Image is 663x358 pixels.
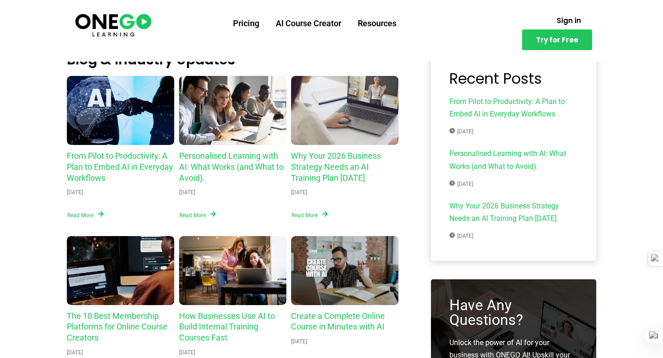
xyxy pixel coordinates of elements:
[291,188,307,197] div: [DATE]
[179,76,287,145] a: Personalised Learning with AI: What Works (and What to Avoid).
[67,53,399,67] h2: Blog & Industry Updates
[67,151,173,183] a: From Pilot to Productivity: A Plan to Embed AI in Everyday Workflows
[449,127,473,136] span: [DATE]
[449,200,578,227] span: Why Your 2026 Business Strategy Needs an AI Training Plan [DATE]
[449,147,578,174] span: Personalised Learning with AI: What Works (and What to Avoid).
[522,29,592,50] a: Try for Free
[179,348,195,357] div: [DATE]
[179,236,287,305] a: How Businesses Use AI to Build Internal Training Courses Fast
[179,210,216,220] a: Read More
[536,36,578,43] span: Try for Free
[67,236,174,305] a: The 10 Best Membership Platforms for Online Course Creators
[67,348,83,357] div: [DATE]
[225,12,268,35] a: Pricing
[449,95,578,122] span: From Pilot to Productivity: A Plan to Embed AI in Everyday Workflows
[67,188,83,197] div: [DATE]
[449,298,578,327] h3: Have Any Questions?
[67,76,174,145] a: From Pilot to Productivity: A Plan to Embed AI in Everyday Workflows
[179,151,284,183] a: Personalised Learning with AI: What Works (and What to Avoid).
[449,71,578,86] h3: Recent Posts
[291,76,399,145] a: Why Your 2026 Business Strategy Needs an AI Training Plan Today
[291,236,399,305] a: Create a Complete Online Course in Minutes with AI
[291,337,307,346] div: [DATE]
[557,17,581,24] span: Sign in
[449,179,473,189] span: [DATE]
[291,210,328,220] a: Read More
[546,12,592,29] a: Sign in
[179,311,275,343] a: How Businesses Use AI to Build Internal Training Courses Fast
[449,147,578,190] a: Personalised Learning with AI: What Works (and What to Avoid).[DATE]
[268,12,349,35] a: AI Course Creator
[291,151,381,183] a: Why Your 2026 Business Strategy Needs an AI Training Plan [DATE]
[449,200,578,243] a: Why Your 2026 Business Strategy Needs an AI Training Plan [DATE][DATE]
[349,12,405,35] a: Resources
[449,95,578,138] a: From Pilot to Productivity: A Plan to Embed AI in Everyday Workflows[DATE]
[67,210,104,220] a: Read More
[67,311,168,343] a: The 10 Best Membership Platforms for Online Course Creators
[449,231,473,241] span: [DATE]
[179,188,195,197] div: [DATE]
[291,311,385,332] a: Create a Complete Online Course in Minutes with AI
